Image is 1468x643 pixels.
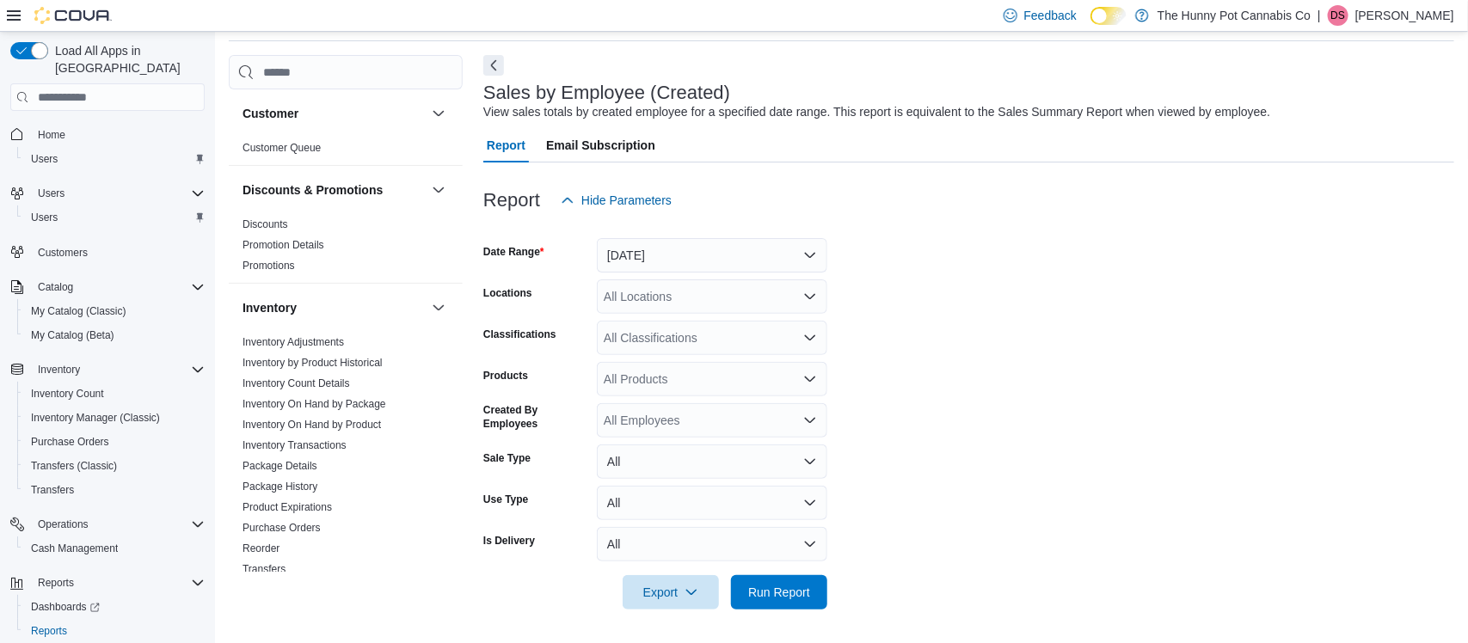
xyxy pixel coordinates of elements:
h3: Customer [243,105,298,122]
button: Catalog [3,275,212,299]
a: Purchase Orders [24,432,116,452]
button: Hide Parameters [554,183,679,217]
a: Purchase Orders [243,522,321,534]
label: Products [483,369,528,383]
a: Dashboards [24,597,107,617]
button: Home [3,121,212,146]
span: Promotions [243,259,295,273]
span: Inventory [38,363,80,377]
button: Reports [17,619,212,643]
button: Customer [243,105,425,122]
button: [DATE] [597,238,827,273]
label: Date Range [483,245,544,259]
span: Operations [31,514,205,535]
button: Inventory Manager (Classic) [17,406,212,430]
a: Customer Queue [243,142,321,154]
span: Inventory Transactions [243,438,347,452]
a: Inventory Adjustments [243,336,344,348]
label: Sale Type [483,451,531,465]
button: Operations [31,514,95,535]
button: All [597,527,827,561]
h3: Discounts & Promotions [243,181,383,199]
span: Package Details [243,459,317,473]
a: Transfers [243,563,286,575]
h3: Sales by Employee (Created) [483,83,730,103]
span: Discounts [243,217,288,231]
span: Feedback [1024,7,1077,24]
span: My Catalog (Beta) [24,325,205,346]
button: Next [483,55,504,76]
span: Users [24,207,205,228]
button: Users [17,205,212,230]
span: Product Expirations [243,500,332,514]
span: Purchase Orders [243,521,321,535]
button: Customer [428,103,449,124]
a: Reorder [243,542,279,554]
label: Classifications [483,328,556,341]
span: Users [31,152,58,166]
button: Discounts & Promotions [428,180,449,200]
button: Inventory Count [17,382,212,406]
button: My Catalog (Classic) [17,299,212,323]
a: Reports [24,621,74,641]
img: Cova [34,7,112,24]
span: Home [38,128,65,142]
span: Inventory by Product Historical [243,356,383,370]
span: DS [1331,5,1346,26]
a: Cash Management [24,538,125,559]
a: Promotions [243,260,295,272]
button: Cash Management [17,536,212,560]
input: Dark Mode [1090,7,1127,25]
a: Inventory On Hand by Product [243,419,381,431]
button: Open list of options [803,372,817,386]
button: Reports [31,573,81,593]
span: Transfers [243,562,286,576]
button: Purchase Orders [17,430,212,454]
button: Open list of options [803,290,817,303]
span: Reorder [243,542,279,555]
span: Cash Management [31,542,118,555]
span: Inventory Count Details [243,377,350,390]
h3: Inventory [243,299,297,316]
div: Inventory [229,332,463,586]
span: My Catalog (Classic) [31,304,126,318]
span: Dashboards [24,597,205,617]
span: Export [633,575,709,609]
span: Cash Management [24,538,205,559]
a: Dashboards [17,595,212,619]
a: Users [24,207,64,228]
span: Customers [38,246,88,260]
a: Inventory On Hand by Package [243,398,386,410]
div: View sales totals by created employee for a specified date range. This report is equivalent to th... [483,103,1270,121]
span: Dashboards [31,600,100,614]
button: Inventory [31,359,87,380]
label: Locations [483,286,532,300]
span: My Catalog (Beta) [31,328,114,342]
button: Open list of options [803,413,817,427]
button: Customers [3,240,212,265]
label: Created By Employees [483,403,590,431]
a: Users [24,149,64,169]
p: | [1318,5,1321,26]
span: Run Report [748,584,810,601]
a: Inventory Count [24,383,111,404]
span: Catalog [38,280,73,294]
div: Customer [229,138,463,165]
button: Run Report [731,575,827,609]
button: Inventory [428,297,449,318]
span: Package History [243,480,317,493]
span: Inventory Count [24,383,205,404]
button: Catalog [31,277,80,297]
span: Inventory Manager (Classic) [24,407,205,428]
a: My Catalog (Classic) [24,301,133,321]
span: Dark Mode [1090,25,1091,26]
a: Inventory Transactions [243,439,347,451]
span: Inventory On Hand by Package [243,397,386,411]
span: Hide Parameters [581,192,672,209]
span: Inventory Manager (Classic) [31,411,160,425]
span: Reports [38,576,74,590]
button: Operations [3,512,212,536]
span: Users [24,149,205,169]
span: Transfers [24,480,205,500]
span: Transfers (Classic) [31,459,117,473]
